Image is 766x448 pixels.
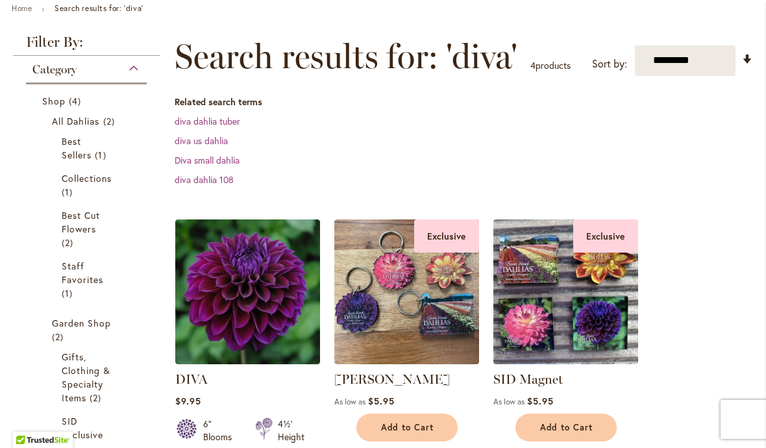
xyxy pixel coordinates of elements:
[356,414,458,442] button: Add to Cart
[62,209,100,235] span: Best Cut Flowers
[62,350,114,404] a: Gifts, Clothing &amp; Specialty Items
[334,219,479,364] img: 4 SID dahlia keychains
[13,35,160,56] strong: Filter By:
[381,422,434,433] span: Add to Cart
[62,134,114,162] a: Best Sellers
[334,355,479,367] a: 4 SID dahlia keychains Exclusive
[52,317,112,329] span: Garden Shop
[175,355,320,367] a: Diva
[62,185,76,199] span: 1
[515,414,617,442] button: Add to Cart
[530,55,571,76] p: products
[573,219,638,253] div: Exclusive
[527,395,554,407] span: $5.95
[62,351,111,404] span: Gifts, Clothing & Specialty Items
[42,94,134,108] a: Shop
[42,95,66,107] span: Shop
[203,417,240,443] div: 6" Blooms
[32,62,77,77] span: Category
[52,330,67,343] span: 2
[62,260,103,286] span: Staff Favorites
[62,171,114,199] a: Collections
[52,316,124,343] a: Garden Shop
[175,173,234,186] a: diva dahlia 108
[62,172,112,184] span: Collections
[414,219,479,253] div: Exclusive
[493,355,638,367] a: SID Magnet Exclusive
[52,114,124,128] a: All Dahlias
[69,94,84,108] span: 4
[12,3,32,13] a: Home
[62,286,76,300] span: 1
[493,371,563,387] a: SID Magnet
[175,95,753,108] dt: Related search terms
[175,115,240,127] a: diva dahlia tuber
[278,417,304,443] div: 4½' Height
[530,59,536,71] span: 4
[103,114,118,128] span: 2
[10,402,46,438] iframe: Launch Accessibility Center
[52,115,100,127] span: All Dahlias
[334,397,365,406] span: As low as
[175,395,201,407] span: $9.95
[175,154,240,166] a: Diva small dahlia
[540,422,593,433] span: Add to Cart
[95,148,109,162] span: 1
[493,219,638,364] img: SID Magnet
[175,134,228,147] a: diva us dahlia
[62,236,77,249] span: 2
[493,397,525,406] span: As low as
[62,259,114,300] a: Staff Favorites
[62,135,92,161] span: Best Sellers
[175,37,517,76] span: Search results for: 'diva'
[175,371,208,387] a: DIVA
[368,395,395,407] span: $5.95
[55,3,143,13] strong: Search results for: 'diva'
[90,391,105,404] span: 2
[175,219,320,364] img: Diva
[592,52,627,76] label: Sort by:
[62,208,114,249] a: Best Cut Flowers
[62,415,103,441] span: SID Exclusive
[334,371,450,387] a: [PERSON_NAME]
